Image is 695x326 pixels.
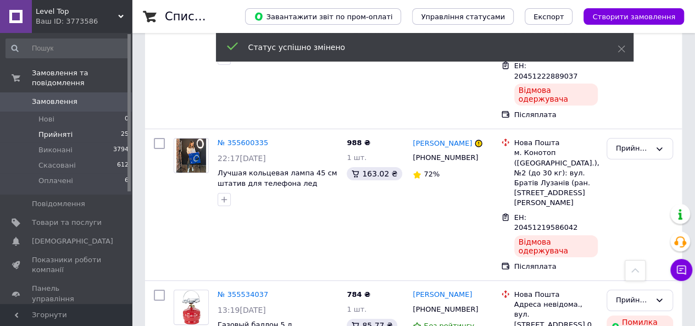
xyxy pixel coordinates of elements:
[410,302,480,317] div: [PHONE_NUMBER]
[218,154,266,163] span: 22:17[DATE]
[514,62,578,80] span: ЕН: 20451222889037
[5,38,130,58] input: Пошук
[38,114,54,124] span: Нові
[218,290,268,299] a: № 355534037
[182,290,201,324] img: Фото товару
[514,138,598,148] div: Нова Пошта
[38,161,76,170] span: Скасовані
[218,139,268,147] a: № 355600335
[218,169,337,197] a: Лучшая кольцевая лампа 45 см штатив для телефона лед лампа БЕЗ ШТАТИВА
[514,290,598,300] div: Нова Пошта
[410,151,480,165] div: [PHONE_NUMBER]
[533,13,564,21] span: Експорт
[32,236,113,246] span: [DEMOGRAPHIC_DATA]
[514,84,598,106] div: Відмова одержувача
[32,284,102,303] span: Панель управління
[32,255,102,275] span: Показники роботи компанії
[347,153,366,162] span: 1 шт.
[254,12,392,21] span: Завантажити звіт по пром-оплаті
[36,7,118,16] span: Level Top
[245,8,401,25] button: Завантажити звіт по пром-оплаті
[174,290,209,325] a: Фото товару
[174,138,209,173] a: Фото товару
[38,145,73,155] span: Виконані
[125,114,129,124] span: 0
[514,148,598,208] div: м. Конотоп ([GEOGRAPHIC_DATA].), №2 (до 30 кг): вул. Братів Лузанів (ран. [STREET_ADDRESS][PERSON...
[583,8,684,25] button: Створити замовлення
[38,176,73,186] span: Оплачені
[113,145,129,155] span: 3794
[32,97,77,107] span: Замовлення
[32,218,102,228] span: Товари та послуги
[424,170,440,178] span: 72%
[592,13,675,21] span: Створити замовлення
[36,16,132,26] div: Ваш ID: 3773586
[514,110,598,120] div: Післяплата
[421,13,505,21] span: Управління статусами
[572,12,684,20] a: Створити замовлення
[165,10,276,23] h1: Список замовлень
[514,213,578,232] span: ЕН: 20451219586042
[218,306,266,314] span: 13:19[DATE]
[117,161,129,170] span: 612
[347,290,370,299] span: 784 ₴
[32,68,132,88] span: Замовлення та повідомлення
[32,199,85,209] span: Повідомлення
[525,8,573,25] button: Експорт
[38,130,73,140] span: Прийняті
[514,262,598,272] div: Післяплата
[514,235,598,257] div: Відмова одержувача
[125,176,129,186] span: 6
[413,139,472,149] a: [PERSON_NAME]
[616,295,650,306] div: Прийнято
[616,143,650,154] div: Прийнято
[248,42,590,53] div: Статус успішно змінено
[121,130,129,140] span: 25
[412,8,514,25] button: Управління статусами
[347,305,366,313] span: 1 шт.
[347,167,402,180] div: 163.02 ₴
[347,139,370,147] span: 988 ₴
[413,290,472,300] a: [PERSON_NAME]
[176,139,206,173] img: Фото товару
[670,259,692,281] button: Чат з покупцем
